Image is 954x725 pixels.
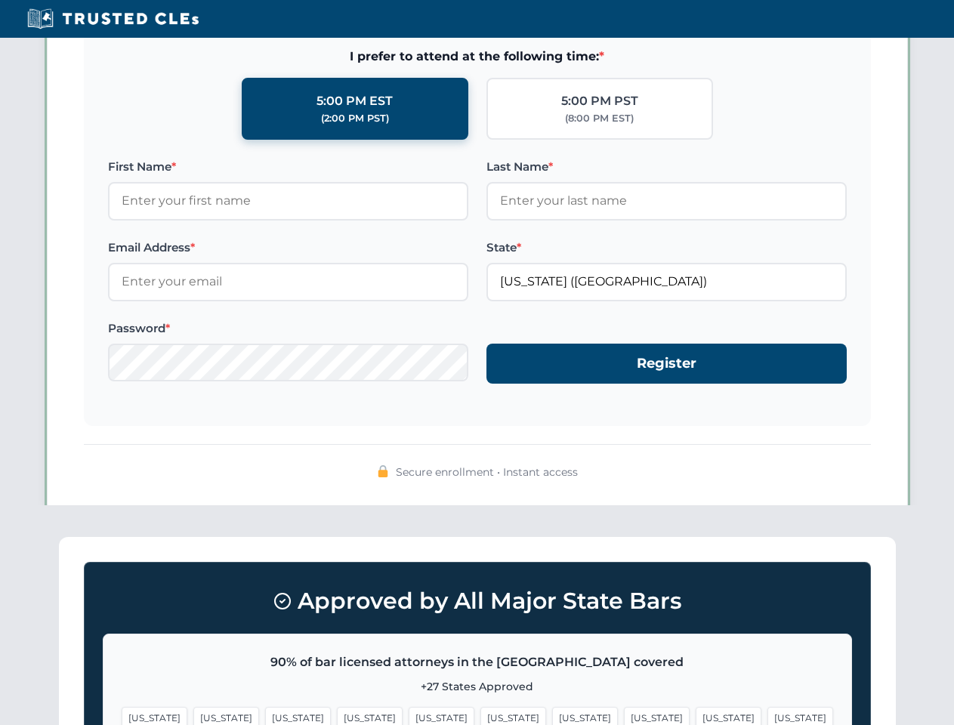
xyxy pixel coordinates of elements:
[565,111,634,126] div: (8:00 PM EST)
[316,91,393,111] div: 5:00 PM EST
[321,111,389,126] div: (2:00 PM PST)
[108,263,468,301] input: Enter your email
[486,263,847,301] input: Florida (FL)
[486,239,847,257] label: State
[561,91,638,111] div: 5:00 PM PST
[377,465,389,477] img: 🔒
[103,581,852,622] h3: Approved by All Major State Bars
[486,158,847,176] label: Last Name
[486,182,847,220] input: Enter your last name
[23,8,203,30] img: Trusted CLEs
[108,182,468,220] input: Enter your first name
[108,158,468,176] label: First Name
[396,464,578,480] span: Secure enrollment • Instant access
[122,652,833,672] p: 90% of bar licensed attorneys in the [GEOGRAPHIC_DATA] covered
[122,678,833,695] p: +27 States Approved
[108,47,847,66] span: I prefer to attend at the following time:
[108,239,468,257] label: Email Address
[486,344,847,384] button: Register
[108,319,468,338] label: Password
